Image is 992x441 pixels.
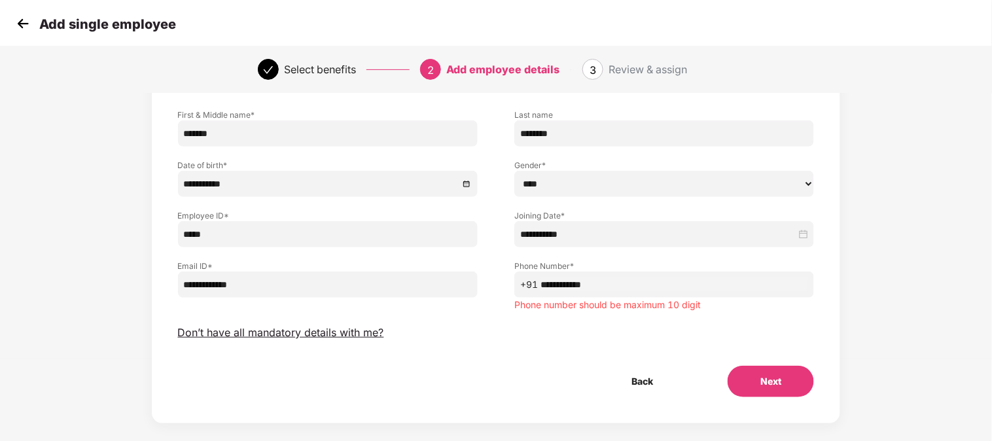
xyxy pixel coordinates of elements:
span: Don’t have all mandatory details with me? [178,326,384,340]
span: check [263,65,274,75]
span: close-circle [463,179,472,188]
label: Phone Number [514,260,814,272]
img: svg+xml;base64,PHN2ZyB4bWxucz0iaHR0cDovL3d3dy53My5vcmcvMjAwMC9zdmciIHdpZHRoPSIzMCIgaGVpZ2h0PSIzMC... [13,14,33,33]
span: Phone number should be maximum 10 digit [514,299,701,310]
div: Select benefits [284,59,356,80]
label: Gender [514,160,814,171]
span: +91 [520,277,538,292]
label: Employee ID [178,210,478,221]
p: Add single employee [39,16,176,32]
label: Email ID [178,260,478,272]
label: First & Middle name [178,109,478,120]
div: Add employee details [446,59,559,80]
label: Last name [514,109,814,120]
label: Date of birth [178,160,478,171]
button: Next [728,366,814,397]
label: Joining Date [514,210,814,221]
button: Back [599,366,686,397]
div: Review & assign [609,59,687,80]
span: 3 [590,63,596,77]
span: close-circle [799,230,808,239]
span: 2 [427,63,434,77]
